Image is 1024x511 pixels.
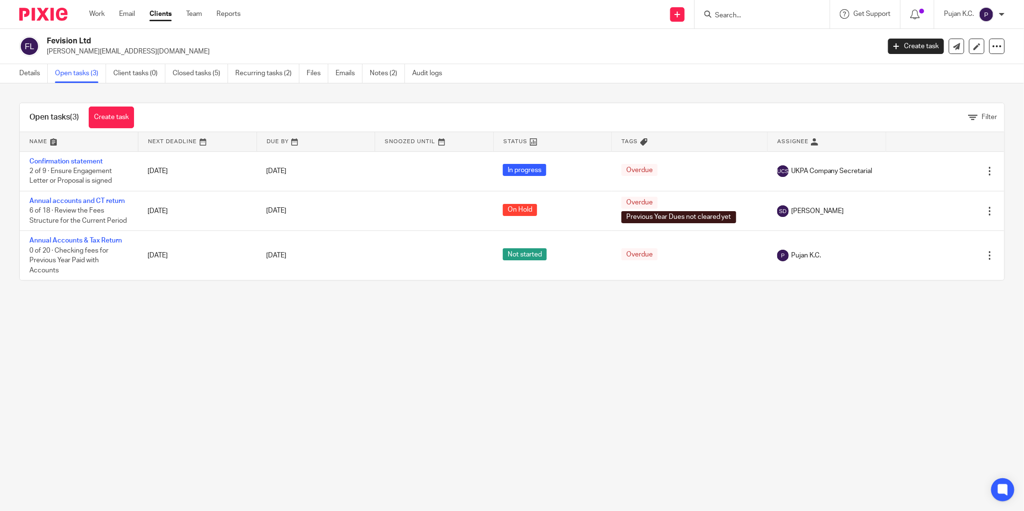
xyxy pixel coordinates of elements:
span: 2 of 9 · Ensure Engagement Letter or Proposal is signed [29,168,112,185]
h1: Open tasks [29,112,79,122]
span: [PERSON_NAME] [791,206,844,216]
span: Get Support [853,11,890,17]
a: Closed tasks (5) [173,64,228,83]
span: Overdue [621,164,658,176]
span: 0 of 20 · Checking fees for Previous Year Paid with Accounts [29,247,108,274]
a: Emails [336,64,363,83]
a: Open tasks (3) [55,64,106,83]
span: Filter [982,114,997,121]
span: Pujan K.C. [791,251,821,260]
a: Create task [89,107,134,128]
a: Email [119,9,135,19]
input: Search [714,12,801,20]
span: (3) [70,113,79,121]
a: Annual Accounts & Tax Return [29,237,122,244]
span: On Hold [503,204,537,216]
span: Overdue [621,197,658,209]
span: UKPA Company Secretarial [791,166,873,176]
a: Clients [149,9,172,19]
td: [DATE] [138,191,257,230]
a: Work [89,9,105,19]
td: [DATE] [138,231,257,281]
span: [DATE] [266,168,286,175]
span: Status [503,139,527,144]
p: [PERSON_NAME][EMAIL_ADDRESS][DOMAIN_NAME] [47,47,874,56]
a: Details [19,64,48,83]
img: svg%3E [979,7,994,22]
p: Pujan K.C. [944,9,974,19]
img: svg%3E [777,250,789,261]
img: svg%3E [19,36,40,56]
span: Not started [503,248,547,260]
a: Recurring tasks (2) [235,64,299,83]
span: In progress [503,164,546,176]
img: svg%3E [777,165,789,177]
span: Overdue [621,248,658,260]
span: [DATE] [266,252,286,259]
a: Create task [888,39,944,54]
a: Reports [216,9,241,19]
a: Annual accounts and CT return [29,198,125,204]
a: Files [307,64,328,83]
a: Audit logs [412,64,449,83]
span: [DATE] [266,208,286,215]
td: [DATE] [138,151,257,191]
a: Notes (2) [370,64,405,83]
span: 6 of 18 · Review the Fees Structure for the Current Period [29,208,127,225]
span: Previous Year Dues not cleared yet [621,211,736,223]
a: Confirmation statement [29,158,103,165]
a: Team [186,9,202,19]
img: Pixie [19,8,67,21]
img: svg%3E [777,205,789,217]
a: Client tasks (0) [113,64,165,83]
span: Tags [621,139,638,144]
h2: Fevision Ltd [47,36,708,46]
span: Snoozed Until [385,139,435,144]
